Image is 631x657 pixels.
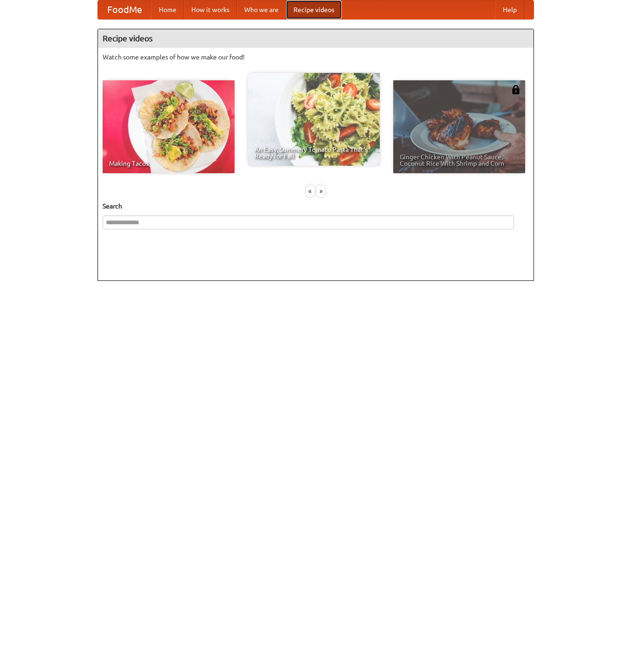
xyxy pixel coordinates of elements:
a: Making Tacos [103,80,234,173]
a: How it works [184,0,237,19]
h5: Search [103,202,529,211]
h4: Recipe videos [98,29,533,48]
a: Home [151,0,184,19]
div: « [306,185,314,197]
p: Watch some examples of how we make our food! [103,52,529,62]
a: Help [495,0,524,19]
img: 483408.png [511,85,520,94]
a: Who we are [237,0,286,19]
span: Making Tacos [109,160,228,167]
div: » [317,185,325,197]
a: Recipe videos [286,0,342,19]
a: FoodMe [98,0,151,19]
span: An Easy, Summery Tomato Pasta That's Ready for Fall [254,146,373,159]
a: An Easy, Summery Tomato Pasta That's Ready for Fall [248,73,380,166]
